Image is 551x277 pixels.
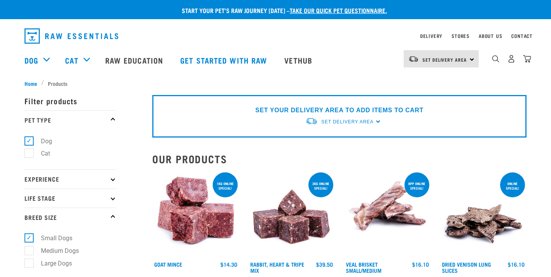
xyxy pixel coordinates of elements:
div: $14.30 [220,261,237,267]
img: 1207 Veal Brisket 4pp 01 [344,171,431,258]
h2: Our Products [152,153,527,165]
a: Stores [452,34,469,37]
p: Experience [24,169,116,188]
div: $16.10 [508,261,525,267]
a: Dog [24,54,38,66]
img: 1304 Venison Lung Slices 01 [440,171,527,258]
a: Vethub [277,45,322,75]
a: Raw Education [98,45,173,75]
p: Filter products [24,91,116,110]
img: home-icon@2x.png [523,55,531,63]
img: 1077 Wild Goat Mince 01 [152,171,239,258]
a: About Us [479,34,502,37]
p: Breed Size [24,208,116,227]
a: Cat [65,54,78,66]
span: Home [24,79,37,87]
span: Set Delivery Area [321,119,373,125]
label: Medium Dogs [29,246,82,256]
a: take our quick pet questionnaire. [290,8,387,12]
p: Life Stage [24,188,116,208]
label: Small Dogs [29,233,75,243]
p: SET YOUR DELIVERY AREA TO ADD ITEMS TO CART [255,106,423,115]
div: 8pp online special! [404,178,429,194]
img: 1175 Rabbit Heart Tripe Mix 01 [248,171,335,258]
a: Home [24,79,41,87]
nav: dropdown navigation [18,25,533,47]
a: Delivery [420,34,442,37]
a: Contact [511,34,533,37]
img: home-icon-1@2x.png [492,55,499,62]
div: $39.50 [316,261,333,267]
div: ONLINE SPECIAL! [500,178,525,194]
img: user.png [507,55,515,63]
img: van-moving.png [305,117,318,125]
nav: breadcrumbs [24,79,527,87]
img: van-moving.png [408,56,419,62]
a: Get started with Raw [173,45,277,75]
a: Veal Brisket Small/Medium [346,263,381,272]
a: Rabbit, Heart & Tripe Mix [250,263,304,272]
img: Raw Essentials Logo [24,28,118,44]
a: Dried Venison Lung Slices [442,263,491,272]
label: Large Dogs [29,259,75,268]
div: 1kg online special! [213,178,238,194]
a: Goat Mince [154,263,182,266]
span: Set Delivery Area [422,58,467,61]
label: Cat [29,149,53,158]
div: 3kg online special! [308,178,333,194]
div: $16.10 [412,261,429,267]
label: Dog [29,136,55,146]
p: Pet Type [24,110,116,129]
